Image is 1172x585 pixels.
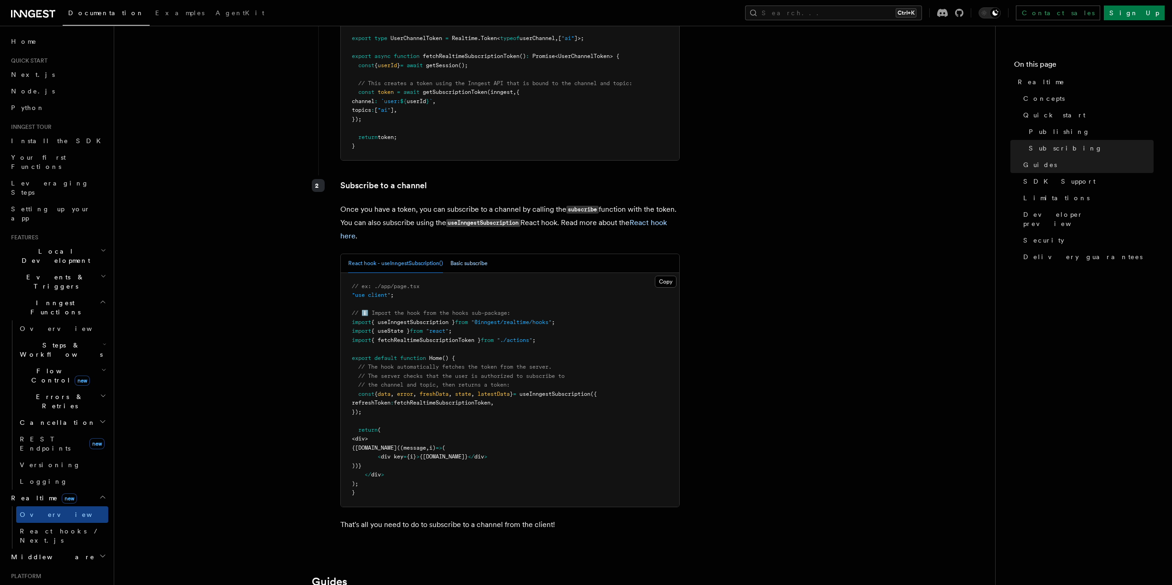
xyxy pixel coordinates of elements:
span: { useState } [371,328,410,334]
code: subscribe [566,206,599,214]
a: Python [7,99,108,116]
span: Token [481,35,497,41]
span: userId [407,98,426,104]
span: new [89,438,105,449]
span: SDK Support [1023,177,1096,186]
h4: On this page [1014,59,1154,74]
span: const [358,62,374,69]
a: Realtime [1014,74,1154,90]
span: "ai" [378,107,391,113]
span: Cancellation [16,418,96,427]
span: = [403,453,407,460]
span: React hooks / Next.js [20,527,101,544]
button: React hook - useInngestSubscription() [348,254,443,273]
span: Guides [1023,160,1057,169]
span: refreshToken [352,400,391,406]
a: Subscribing [1025,140,1154,156]
span: "@inngest/realtime/hooks" [471,319,552,325]
span: Documentation [68,9,144,17]
span: ` [429,98,432,104]
span: REST Endpoints [20,435,70,452]
span: function [400,355,426,361]
span: ({ [590,391,597,397]
span: ; [449,328,452,334]
a: Examples [150,3,210,25]
span: {i} [407,453,416,460]
span: , [449,391,452,397]
span: } [352,143,355,149]
span: : [391,400,394,406]
span: Developer preview [1023,210,1154,228]
span: from [481,337,494,343]
span: // ℹ️ Import the hook from the hooks sub-package: [352,310,510,316]
span: export [352,355,371,361]
div: Inngest Functions [7,320,108,490]
a: Node.js [7,83,108,99]
span: export [352,53,371,59]
p: Once you have a token, you can subscribe to a channel by calling the function with the token. You... [340,203,680,243]
span: Middleware [7,552,95,562]
span: "./actions" [497,337,532,343]
span: < [378,453,381,460]
span: = [445,35,449,41]
span: Errors & Retries [16,392,100,411]
span: } [352,489,355,496]
span: ${ [400,98,407,104]
span: "ai" [561,35,574,41]
span: userId [378,62,397,69]
button: Flow Controlnew [16,363,108,388]
span: , [413,391,416,397]
span: UserChannelToken [391,35,442,41]
span: = [400,62,403,69]
button: Inngest Functions [7,295,108,320]
span: , [426,445,429,451]
button: Errors & Retries [16,388,108,414]
a: Next.js [7,66,108,83]
span: Inngest Functions [7,298,99,317]
span: > [365,435,368,442]
span: // the channel and topic, then returns a token: [358,382,510,388]
span: Python [11,104,45,111]
a: Logging [16,473,108,490]
span: return [358,134,378,140]
span: Overview [20,511,115,518]
span: , [432,98,436,104]
button: Cancellation [16,414,108,431]
span: ( [378,427,381,433]
span: { [374,391,378,397]
span: latestData [478,391,510,397]
a: Delivery guarantees [1020,249,1154,265]
span: </ [468,453,474,460]
span: import [352,337,371,343]
span: return [358,427,378,433]
span: = [397,89,400,95]
span: default [374,355,397,361]
span: // The server checks that the user is authorized to subscribe to [358,373,565,379]
span: } [426,98,429,104]
a: Versioning [16,457,108,473]
div: Realtimenew [7,506,108,549]
span: Leveraging Steps [11,180,89,196]
a: Home [7,33,108,50]
span: { [374,62,378,69]
span: `user: [381,98,400,104]
span: , [490,400,494,406]
p: That's all you need to do to subscribe to a channel from the client! [340,518,680,531]
span: Flow Control [16,366,101,385]
button: Realtimenew [7,490,108,506]
a: Documentation [63,3,150,26]
a: Guides [1020,156,1154,173]
span: () { [442,355,455,361]
span: { fetchRealtimeSubscriptionToken } [371,337,481,343]
span: fetchRealtimeSubscriptionToken [423,53,519,59]
span: , [394,107,397,113]
span: freshData [420,391,449,397]
span: // ex: ./app/page.tsx [352,283,420,290]
span: Your first Functions [11,154,66,170]
span: await [403,89,420,95]
a: Quick start [1020,107,1154,123]
a: REST Endpointsnew [16,431,108,457]
span: Logging [20,478,68,485]
span: async [374,53,391,59]
span: Overview [20,325,115,332]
